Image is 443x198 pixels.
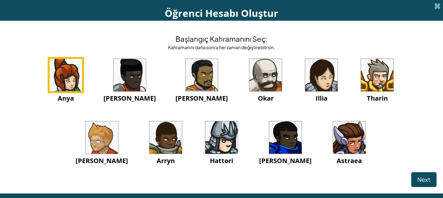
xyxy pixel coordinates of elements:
span: Anya [58,94,74,103]
img: portrait.png [361,59,393,91]
img: portrait.png [150,121,182,154]
span: Tharin [367,94,388,103]
img: portrait.png [333,121,365,154]
span: Illia [316,94,328,103]
span: Next [417,176,430,183]
span: Öğrenci Hesabı Oluştur [165,6,278,20]
div: Kahramanını daha sonra her zaman değiştirebilirsin. [168,44,275,50]
span: Hattori [210,156,233,165]
h4: Başlangıç Kahramanını Seç: [168,34,275,44]
span: Arryn [157,156,175,165]
img: portrait.png [186,59,218,91]
button: Next [411,172,437,187]
img: portrait.png [114,59,146,91]
img: portrait.png [205,121,238,154]
span: Astraea [337,156,362,165]
img: portrait.png [269,121,302,154]
img: portrait.png [249,59,282,91]
img: portrait.png [305,59,338,91]
span: [PERSON_NAME] [103,94,156,103]
img: portrait.png [50,59,82,91]
span: [PERSON_NAME] [76,156,128,165]
span: [PERSON_NAME] [259,156,312,165]
span: [PERSON_NAME] [175,94,228,103]
img: portrait.png [86,121,118,154]
span: Okar [258,94,274,103]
